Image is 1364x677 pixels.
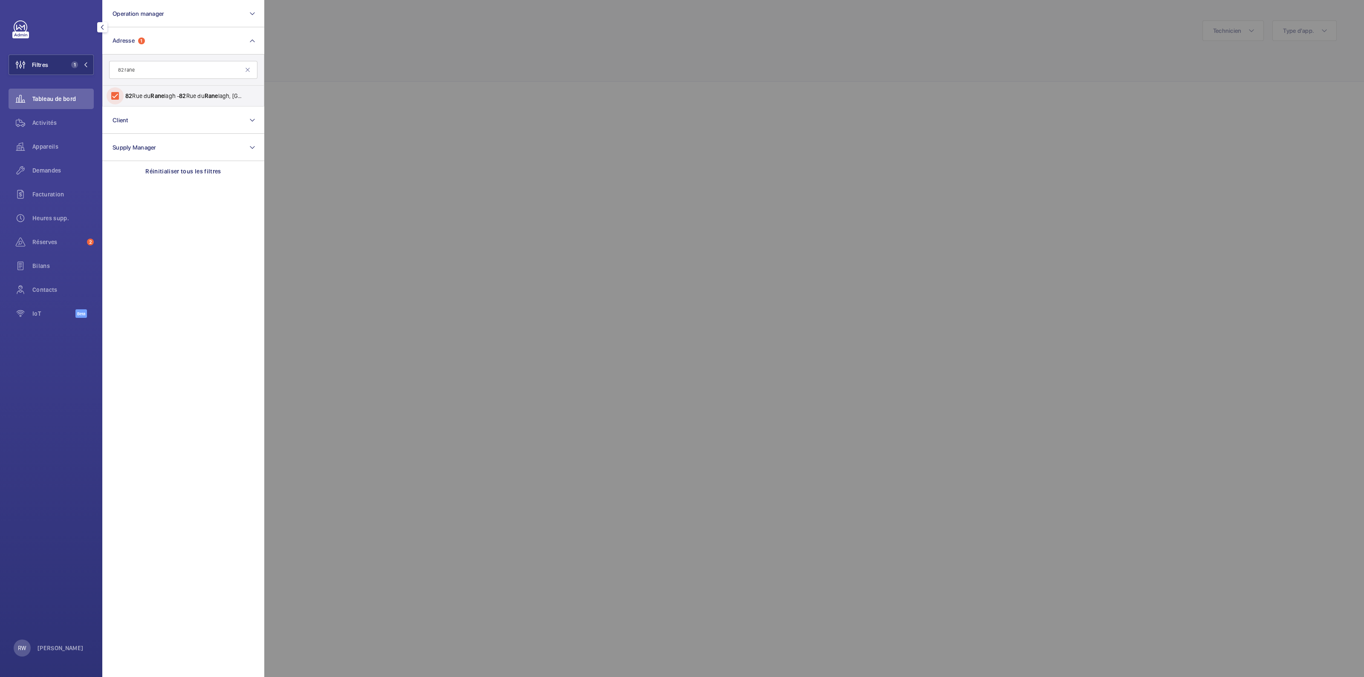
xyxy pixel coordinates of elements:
[32,166,94,175] span: Demandes
[32,95,94,103] span: Tableau de bord
[32,142,94,151] span: Appareils
[71,61,78,68] span: 1
[32,190,94,199] span: Facturation
[38,644,84,652] p: [PERSON_NAME]
[32,262,94,270] span: Bilans
[75,309,87,318] span: Beta
[32,60,48,69] span: Filtres
[87,239,94,245] span: 2
[32,214,94,222] span: Heures supp.
[32,285,94,294] span: Contacts
[18,644,26,652] p: RW
[32,238,84,246] span: Réserves
[32,309,75,318] span: IoT
[9,55,94,75] button: Filtres1
[32,118,94,127] span: Activités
